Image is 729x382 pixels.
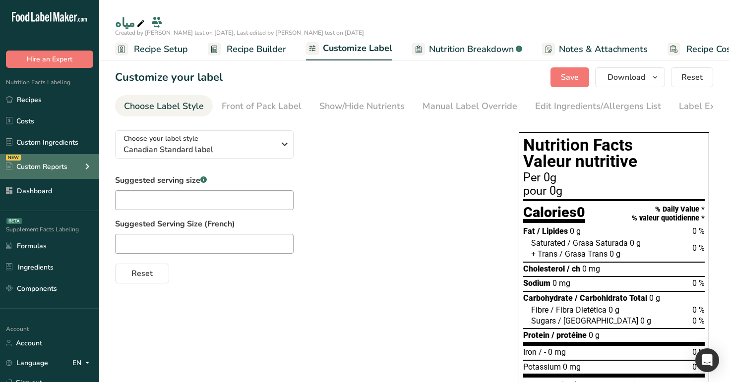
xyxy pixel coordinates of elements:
[6,51,93,68] button: Hire an Expert
[589,330,600,340] span: 0 g
[607,71,645,83] span: Download
[692,347,705,357] span: 0 %
[531,238,565,248] span: Saturated
[608,305,619,315] span: 0 g
[551,330,587,340] span: / protéine
[692,362,705,372] span: 0 %
[115,130,294,159] button: Choose your label style Canadian Standard label
[567,238,628,248] span: / Grasa Saturada
[208,38,286,60] a: Recipe Builder
[115,29,364,37] span: Created by [PERSON_NAME] test on [DATE], Last edited by [PERSON_NAME] test on [DATE]
[570,226,581,236] span: 0 g
[412,38,522,60] a: Nutrition Breakdown
[423,100,517,113] div: Manual Label Override
[319,100,405,113] div: Show/Hide Nutrients
[134,43,188,56] span: Recipe Setup
[222,100,302,113] div: Front of Pack Label
[123,144,275,156] span: Canadian Standard label
[577,204,585,220] span: 0
[523,172,705,184] div: Per 0g
[575,293,647,303] span: / Carbohidrato Total
[640,316,651,326] span: 0 g
[681,71,703,83] span: Reset
[523,278,550,288] span: Sodium
[559,249,607,259] span: / Grasa Trans
[115,264,169,283] button: Reset
[115,69,223,86] h1: Customize your label
[550,67,589,87] button: Save
[531,316,556,326] span: Sugars
[227,43,286,56] span: Recipe Builder
[115,38,188,60] a: Recipe Setup
[523,347,537,357] span: Iron
[692,278,705,288] span: 0 %
[123,133,198,144] span: Choose your label style
[630,238,641,248] span: 0 g
[595,67,665,87] button: Download
[523,205,585,223] div: Calories
[6,218,22,224] div: BETA
[558,316,638,326] span: / [GEOGRAPHIC_DATA]
[537,226,568,236] span: / Lipides
[692,316,705,326] span: 0 %
[539,347,546,357] span: / -
[542,38,648,60] a: Notes & Attachments
[552,278,570,288] span: 0 mg
[561,71,579,83] span: Save
[523,293,573,303] span: Carbohydrate
[535,100,661,113] div: Edit Ingredients/Allergens List
[124,100,204,113] div: Choose Label Style
[531,249,557,259] span: + Trans
[523,137,705,170] h1: Nutrition Facts Valeur nutritive
[523,185,705,197] div: pour 0g
[306,37,392,61] a: Customize Label
[609,249,620,259] span: 0 g
[563,362,581,372] span: 0 mg
[559,43,648,56] span: Notes & Attachments
[582,264,600,273] span: 0 mg
[429,43,514,56] span: Nutrition Breakdown
[72,357,93,369] div: EN
[695,348,719,372] div: Open Intercom Messenger
[692,243,705,253] span: 0 %
[692,226,705,236] span: 0 %
[115,218,499,230] label: Suggested Serving Size (French)
[115,174,294,186] label: Suggested serving size
[523,330,549,340] span: Protein
[649,293,660,303] span: 0 g
[531,305,548,315] span: Fibre
[632,205,705,222] div: % Daily Value * % valeur quotidienne *
[131,268,153,279] span: Reset
[550,305,607,315] span: / Fibra Dietética
[323,42,392,55] span: Customize Label
[523,226,535,236] span: Fat
[115,14,147,32] div: مياه
[523,362,561,372] span: Potassium
[6,155,21,161] div: NEW
[692,305,705,315] span: 0 %
[6,162,67,172] div: Custom Reports
[6,354,48,372] a: Language
[523,264,565,273] span: Cholesterol
[567,264,580,273] span: / ch
[671,67,713,87] button: Reset
[548,347,566,357] span: 0 mg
